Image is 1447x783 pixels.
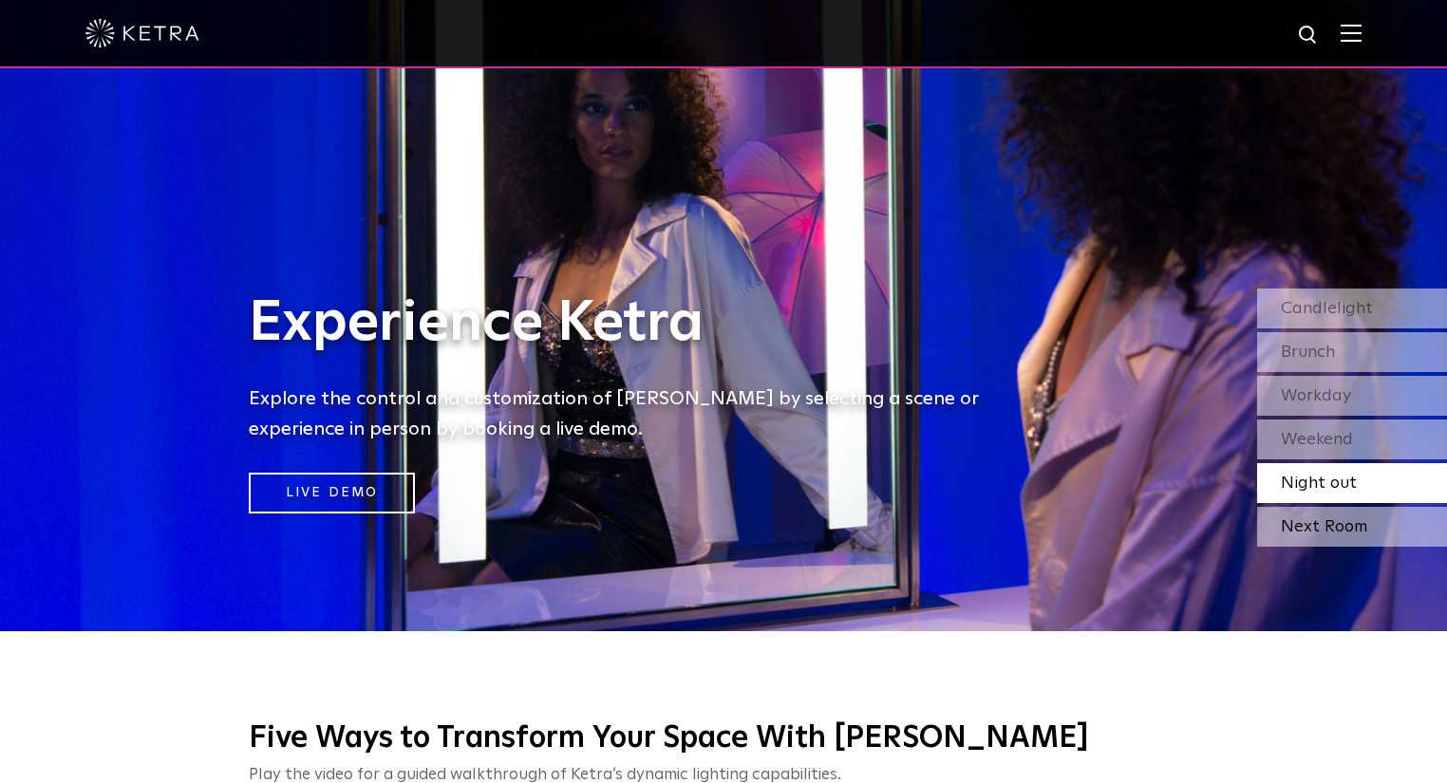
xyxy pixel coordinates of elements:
[1341,24,1362,42] img: Hamburger%20Nav.svg
[1281,344,1335,361] span: Brunch
[1257,507,1447,547] div: Next Room
[1281,300,1373,317] span: Candlelight
[1281,475,1357,492] span: Night out
[249,719,1198,759] h3: Five Ways to Transform Your Space With [PERSON_NAME]
[249,767,841,783] span: Play the video for a guided walkthrough of Ketra’s dynamic lighting capabilities.
[1281,387,1351,404] span: Workday
[249,383,1008,444] h5: Explore the control and customization of [PERSON_NAME] by selecting a scene or experience in pers...
[1297,24,1321,47] img: search icon
[1281,431,1353,448] span: Weekend
[249,473,415,513] a: Live Demo
[85,19,199,47] img: ketra-logo-2019-white
[249,292,1008,355] h1: Experience Ketra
